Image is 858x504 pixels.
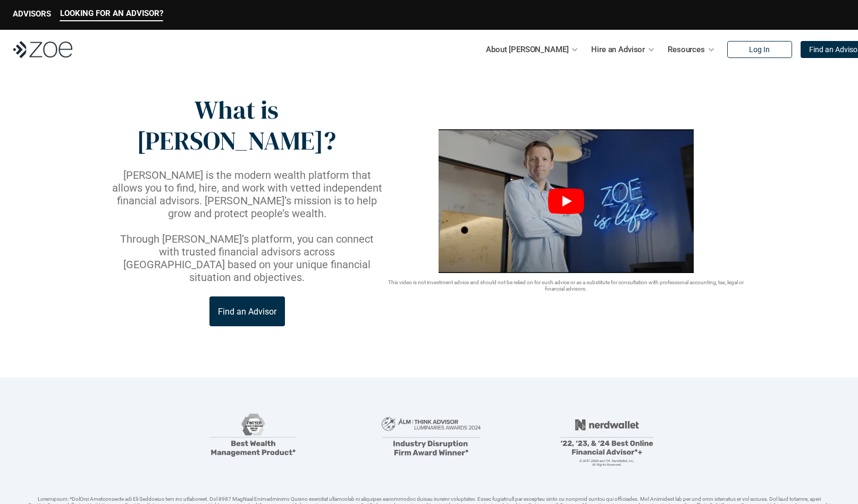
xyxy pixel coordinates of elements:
p: [PERSON_NAME] is the modern wealth platform that allows you to find, hire, and work with vetted i... [110,169,384,220]
p: ADVISORS [13,9,51,19]
a: Log In [727,41,792,58]
p: Resources [668,42,705,57]
p: Log In [749,45,770,54]
button: Play [548,188,584,214]
p: What is [PERSON_NAME]? [110,95,363,156]
a: Find an Advisor [209,296,285,326]
p: Find an Advisor [218,307,276,317]
p: About [PERSON_NAME] [486,42,568,57]
p: Hire an Advisor [591,42,645,57]
p: LOOKING FOR AN ADVISOR? [60,9,163,18]
img: sddefault.webp [439,129,694,273]
p: Through [PERSON_NAME]’s platform, you can connect with trusted financial advisors across [GEOGRAP... [110,233,384,284]
p: This video is not investment advice and should not be relied on for such advice or as a substitut... [384,279,748,292]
